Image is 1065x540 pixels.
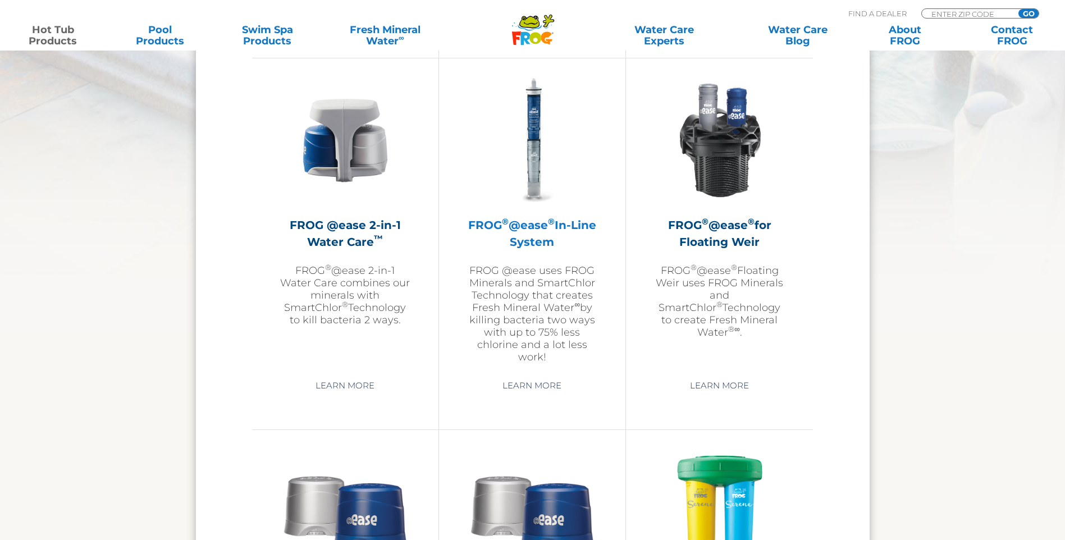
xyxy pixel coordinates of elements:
[467,217,597,250] h2: FROG @ease In-Line System
[11,24,95,47] a: Hot TubProducts
[734,324,740,333] sup: ∞
[863,24,947,47] a: AboutFROG
[280,75,410,367] a: FROG @ease 2-in-1 Water Care™FROG®@ease 2-in-1 Water Care combines our minerals with SmartChlor®T...
[655,75,785,205] img: InLineWeir_Front_High_inserting-v2-300x300.png
[930,9,1006,19] input: Zip Code Form
[848,8,907,19] p: Find A Dealer
[226,24,309,47] a: Swim SpaProducts
[280,217,410,250] h2: FROG @ease 2-in-1 Water Care
[467,264,597,363] p: FROG @ease uses FROG Minerals and SmartChlor Technology that creates Fresh Mineral Water by killi...
[1018,9,1039,18] input: GO
[597,24,732,47] a: Water CareExperts
[342,300,348,309] sup: ®
[399,33,404,42] sup: ∞
[548,216,555,227] sup: ®
[467,75,597,205] img: inline-system-300x300.png
[280,264,410,326] p: FROG @ease 2-in-1 Water Care combines our minerals with SmartChlor Technology to kill bacteria 2 ...
[303,376,387,396] a: Learn More
[118,24,202,47] a: PoolProducts
[654,75,785,367] a: FROG®@ease®for Floating WeirFROG®@ease®Floating Weir uses FROG Minerals and SmartChlor®Technology...
[702,216,709,227] sup: ®
[374,233,383,244] sup: ™
[490,376,574,396] a: Learn More
[502,216,509,227] sup: ®
[467,75,597,367] a: FROG®@ease®In-Line SystemFROG @ease uses FROG Minerals and SmartChlor Technology that creates Fre...
[654,217,785,250] h2: FROG @ease for Floating Weir
[716,300,723,309] sup: ®
[728,324,734,333] sup: ®
[748,216,755,227] sup: ®
[691,263,697,272] sup: ®
[280,75,410,205] img: @ease-2-in-1-Holder-v2-300x300.png
[756,24,839,47] a: Water CareBlog
[654,264,785,338] p: FROG @ease Floating Weir uses FROG Minerals and SmartChlor Technology to create Fresh Mineral Wat...
[677,376,762,396] a: Learn More
[333,24,437,47] a: Fresh MineralWater∞
[970,24,1054,47] a: ContactFROG
[731,263,737,272] sup: ®
[325,263,331,272] sup: ®
[574,300,580,309] sup: ∞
